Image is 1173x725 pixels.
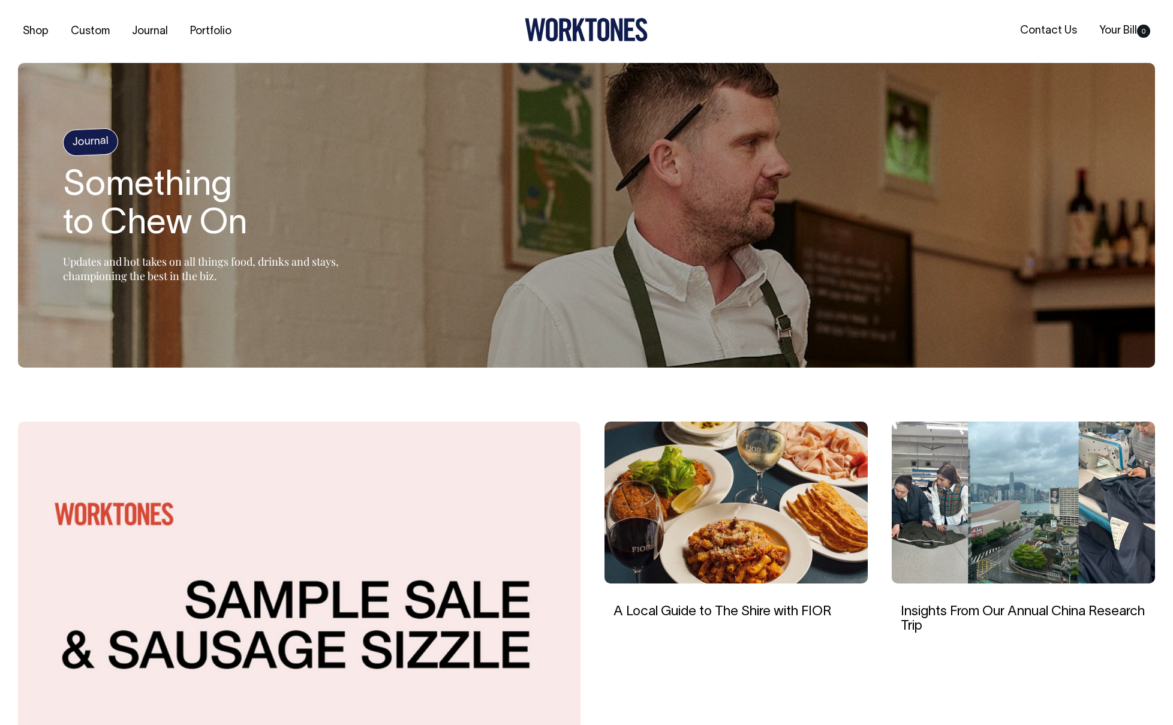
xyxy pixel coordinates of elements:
[1015,21,1082,41] a: Contact Us
[613,606,832,618] a: A Local Guide to The Shire with FIOR
[1137,25,1150,38] span: 0
[604,422,868,583] img: A Local Guide to The Shire with FIOR
[18,22,53,41] a: Shop
[1094,21,1155,41] a: Your Bill0
[62,128,119,157] h4: Journal
[63,167,363,244] h1: Something to Chew On
[892,422,1155,583] img: Insights From Our Annual China Research Trip
[63,254,363,283] p: Updates and hot takes on all things food, drinks and stays, championing the best in the biz.
[185,22,236,41] a: Portfolio
[127,22,173,41] a: Journal
[901,606,1145,632] a: Insights From Our Annual China Research Trip
[66,22,115,41] a: Custom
